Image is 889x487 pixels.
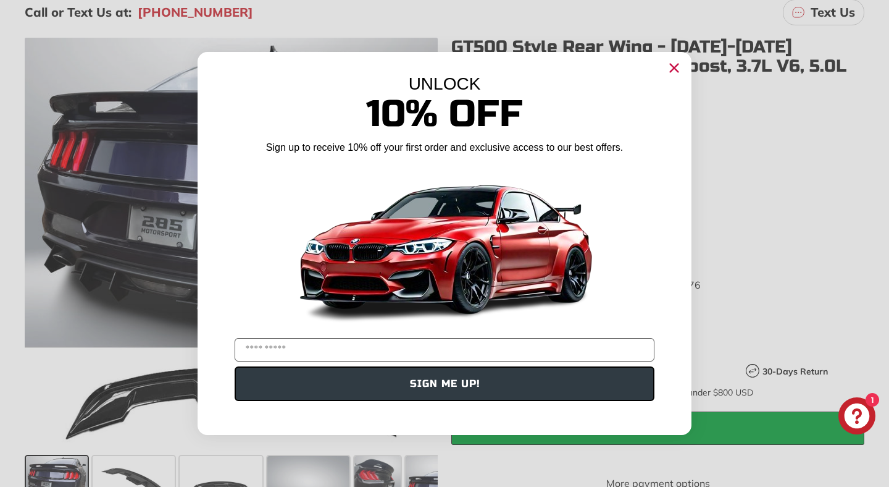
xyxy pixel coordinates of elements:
span: Sign up to receive 10% off your first order and exclusive access to our best offers. [266,142,623,153]
button: SIGN ME UP! [235,366,654,401]
button: Close dialog [664,58,684,78]
span: 10% Off [366,91,523,137]
img: Banner showing BMW 4 Series Body kit [290,159,599,333]
span: UNLOCK [409,74,481,93]
input: YOUR EMAIL [235,338,654,362]
inbox-online-store-chat: Shopify online store chat [835,397,879,438]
